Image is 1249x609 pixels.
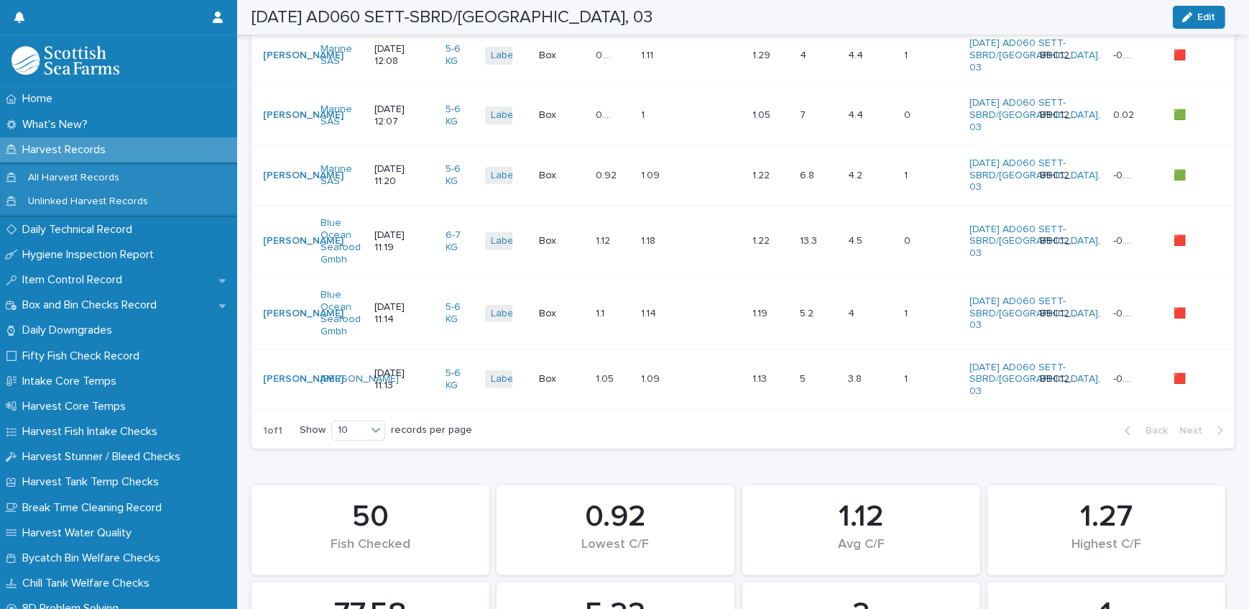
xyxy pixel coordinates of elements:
[252,206,1235,278] tr: [PERSON_NAME] Blue Ocean Seafood Gmbh [DATE] 11:196-7 KG Label Rouge Box1.121.12 1.181.18 1.221.2...
[1113,106,1137,122] p: 0.02
[252,278,1235,349] tr: [PERSON_NAME] Blue Ocean Seafood Gmbh [DATE] 11:145-6 KG Label Rouge Box1.11.1 1.141.14 1.191.19 ...
[596,305,607,320] p: 1.1
[491,373,550,385] a: Label Rouge
[1040,167,1085,182] p: BBC12972
[521,499,710,535] div: 0.92
[321,163,363,188] a: Marine SAS
[1174,370,1189,385] p: 🟥
[641,370,663,385] p: 1.09
[446,43,474,68] a: 5-6 KG
[252,7,653,28] h2: [DATE] AD060 SETT-SBRD/[GEOGRAPHIC_DATA], 03
[446,104,474,128] a: 5-6 KG
[800,232,820,247] p: 13.3
[800,106,808,122] p: 7
[491,109,550,122] a: Label Rouge
[263,170,344,182] a: [PERSON_NAME]
[17,577,161,590] p: Chill Tank Welfare Checks
[969,362,1100,398] a: [DATE] AD060 SETT-SBRD/[GEOGRAPHIC_DATA], 03
[374,229,417,254] p: [DATE] 11:19
[1012,499,1201,535] div: 1.27
[263,235,344,247] a: [PERSON_NAME]
[904,47,911,62] p: 1
[1174,232,1189,247] p: 🟥
[11,46,119,75] img: mMrefqRFQpe26GRNOUkG
[446,163,474,188] a: 5-6 KG
[596,47,619,62] p: 0.94
[1040,47,1085,62] p: BBC12975
[446,367,474,392] a: 5-6 KG
[752,167,773,182] p: 1.22
[969,37,1100,73] a: [DATE] AD060 SETT-SBRD/[GEOGRAPHIC_DATA], 03
[252,86,1235,145] tr: [PERSON_NAME] Marine SAS [DATE] 12:075-6 KG Label Rouge Box0.940.94 11 1.051.05 77 4.44.4 00 [DAT...
[1040,305,1085,320] p: BBC12970
[969,97,1100,133] a: [DATE] AD060 SETT-SBRD/[GEOGRAPHIC_DATA], 03
[1174,424,1235,437] button: Next
[17,450,192,464] p: Harvest Stunner / Bleed Checks
[17,92,64,106] p: Home
[848,305,857,320] p: 4
[904,305,911,320] p: 1
[17,349,151,363] p: Fifty Fish Check Record
[300,424,326,436] p: Show
[752,370,770,385] p: 1.13
[17,400,137,413] p: Harvest Core Temps
[321,43,363,68] a: Marine SAS
[1040,106,1085,122] p: BBC12974
[17,501,173,515] p: Break Time Cleaning Record
[848,370,865,385] p: 3.8
[904,106,913,122] p: 0
[263,308,344,320] a: [PERSON_NAME]
[1012,537,1201,567] div: Highest C/F
[596,370,617,385] p: 1.05
[252,413,294,449] p: 1 of 1
[800,370,808,385] p: 5
[1179,426,1211,436] span: Next
[252,25,1235,85] tr: [PERSON_NAME] Marine SAS [DATE] 12:085-6 KG Label Rouge Box0.940.94 1.111.11 1.291.29 44 4.44.4 1...
[491,170,550,182] a: Label Rouge
[263,373,344,385] a: [PERSON_NAME]
[1174,106,1189,122] p: 🟩
[446,301,474,326] a: 5-6 KG
[1113,167,1137,182] p: -0.04
[596,106,619,122] p: 0.94
[491,50,550,62] a: Label Rouge
[332,423,367,438] div: 10
[17,118,99,132] p: What's New?
[1040,232,1085,247] p: BBC12971
[276,499,465,535] div: 50
[800,305,816,320] p: 5.2
[321,289,363,337] a: Blue Ocean Seafood Gmbh
[641,232,658,247] p: 1.18
[1174,305,1189,320] p: 🟥
[374,163,417,188] p: [DATE] 11:20
[17,475,170,489] p: Harvest Tank Temp Checks
[17,324,124,337] p: Daily Downgrades
[904,167,911,182] p: 1
[321,217,363,265] a: Blue Ocean Seafood Gmbh
[1137,426,1168,436] span: Back
[539,109,581,122] p: Box
[252,145,1235,205] tr: [PERSON_NAME] Marine SAS [DATE] 11:205-6 KG Label Rouge Box0.920.92 1.091.09 1.221.22 6.86.8 4.24...
[1174,167,1189,182] p: 🟩
[491,308,550,320] a: Label Rouge
[17,196,160,208] p: Unlinked Harvest Records
[17,273,134,287] p: Item Control Record
[252,349,1235,409] tr: [PERSON_NAME] [PERSON_NAME] [DATE] 11:135-6 KG Label Rouge Box1.051.05 1.091.09 1.131.13 55 3.83....
[17,425,169,439] p: Harvest Fish Intake Checks
[767,537,956,567] div: Avg C/F
[276,537,465,567] div: Fish Checked
[263,109,344,122] a: [PERSON_NAME]
[641,167,663,182] p: 1.09
[1113,232,1137,247] p: -0.06
[848,167,865,182] p: 4.2
[969,157,1100,193] a: [DATE] AD060 SETT-SBRD/[GEOGRAPHIC_DATA], 03
[969,296,1100,331] a: [DATE] AD060 SETT-SBRD/[GEOGRAPHIC_DATA], 03
[1113,305,1137,320] p: -0.09
[1113,424,1174,437] button: Back
[17,298,168,312] p: Box and Bin Checks Record
[848,106,866,122] p: 4.4
[374,367,417,392] p: [DATE] 11:13
[539,170,581,182] p: Box
[969,224,1100,260] a: [DATE] AD060 SETT-SBRD/[GEOGRAPHIC_DATA], 03
[848,232,865,247] p: 4.5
